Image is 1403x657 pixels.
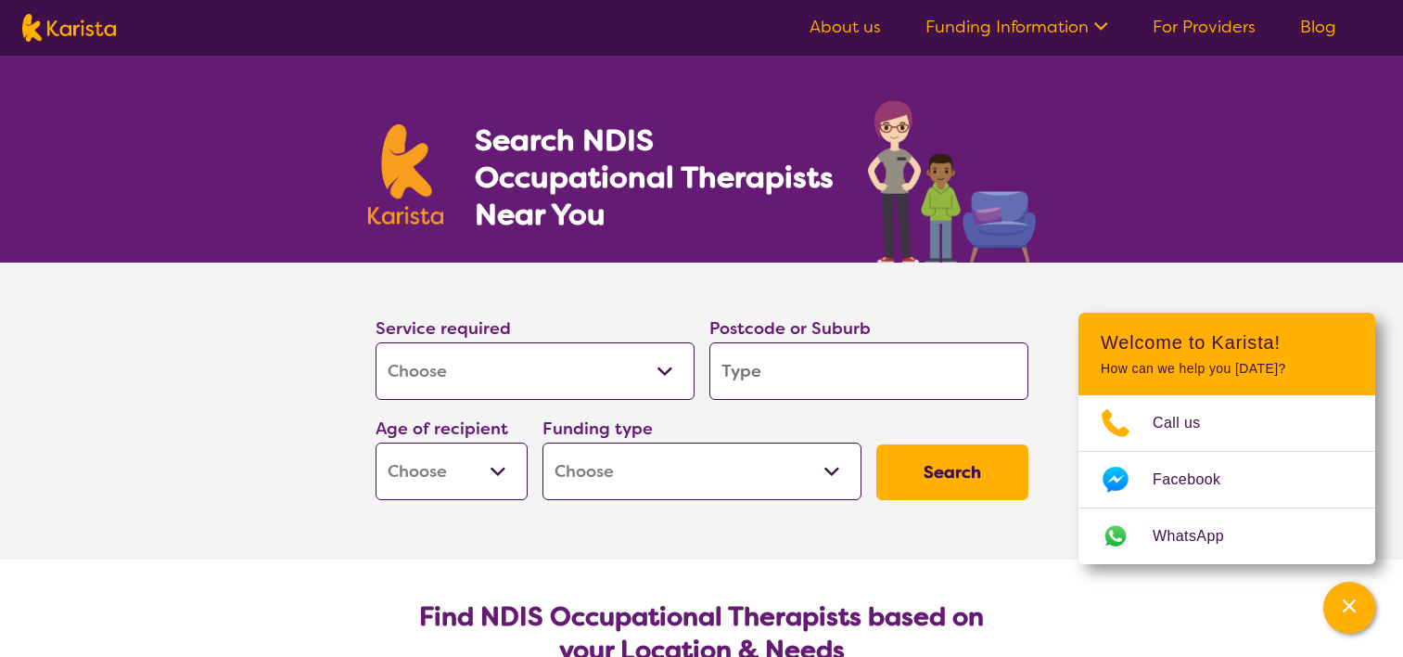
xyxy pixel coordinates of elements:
[876,444,1028,500] button: Search
[925,16,1108,38] a: Funding Information
[709,342,1028,400] input: Type
[1101,361,1353,377] p: How can we help you [DATE]?
[1153,522,1246,550] span: WhatsApp
[1078,313,1375,564] div: Channel Menu
[709,317,871,340] label: Postcode or Suburb
[368,124,444,225] img: Karista logo
[1101,331,1353,354] h2: Welcome to Karista!
[1153,409,1223,437] span: Call us
[810,16,881,38] a: About us
[1153,466,1243,494] span: Facebook
[1078,509,1375,564] a: Web link opens in a new tab.
[376,418,508,440] label: Age of recipient
[1323,582,1375,634] button: Channel Menu
[1153,16,1256,38] a: For Providers
[1300,16,1336,38] a: Blog
[542,418,653,440] label: Funding type
[868,100,1036,263] img: occupational-therapy
[376,317,511,340] label: Service required
[22,14,116,42] img: Karista logo
[1078,395,1375,564] ul: Choose channel
[475,122,835,233] h1: Search NDIS Occupational Therapists Near You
